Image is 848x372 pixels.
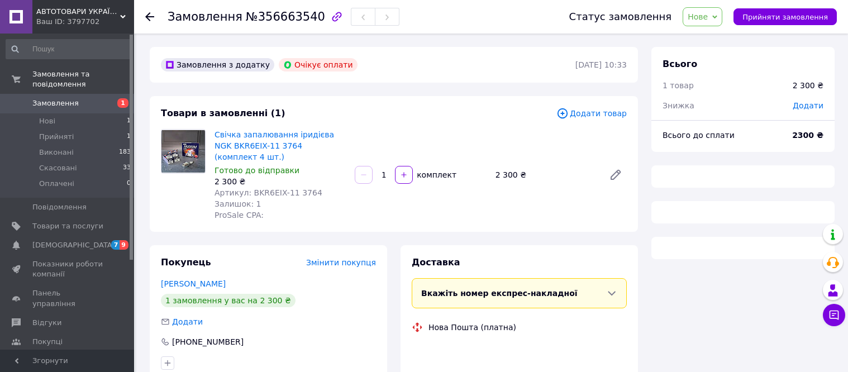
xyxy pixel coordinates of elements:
[119,147,131,158] span: 183
[663,59,697,69] span: Всього
[215,130,334,161] a: Свічка запалювання іридієва NGK BKR6EIX-11 3764 (комплект 4 шт.)
[145,11,154,22] div: Повернутися назад
[111,240,120,250] span: 7
[421,289,578,298] span: Вкажіть номер експрес-накладної
[39,163,77,173] span: Скасовані
[215,211,264,220] span: ProSale CPA:
[279,58,358,71] div: Очікує оплати
[168,10,242,23] span: Замовлення
[575,60,627,69] time: [DATE] 10:33
[215,188,322,197] span: Артикул: BKR6EIX-11 3764
[32,202,87,212] span: Повідомлення
[569,11,672,22] div: Статус замовлення
[426,322,519,333] div: Нова Пошта (платна)
[32,288,103,308] span: Панель управління
[663,131,735,140] span: Всього до сплати
[823,304,845,326] button: Чат з покупцем
[39,179,74,189] span: Оплачені
[246,10,325,23] span: №356663540
[215,166,299,175] span: Готово до відправки
[161,257,211,268] span: Покупець
[792,131,823,140] b: 2300 ₴
[127,179,131,189] span: 0
[412,257,460,268] span: Доставка
[215,176,346,187] div: 2 300 ₴
[161,279,226,288] a: [PERSON_NAME]
[161,294,296,307] div: 1 замовлення у вас на 2 300 ₴
[32,98,79,108] span: Замовлення
[491,167,600,183] div: 2 300 ₴
[604,164,627,186] a: Редагувати
[123,163,131,173] span: 33
[32,318,61,328] span: Відгуки
[32,337,63,347] span: Покупці
[120,240,128,250] span: 9
[172,317,203,326] span: Додати
[39,132,74,142] span: Прийняті
[161,58,274,71] div: Замовлення з додатку
[36,7,120,17] span: АВТОТОВАРИ УКРАЇНКА "7÷8"
[161,130,205,173] img: Свічка запалювання іридієва NGK BKR6EIX-11 3764 (комплект 4 шт.)
[742,13,828,21] span: Прийняти замовлення
[663,81,694,90] span: 1 товар
[161,108,285,118] span: Товари в замовленні (1)
[36,17,134,27] div: Ваш ID: 3797702
[32,259,103,279] span: Показники роботи компанії
[733,8,837,25] button: Прийняти замовлення
[127,116,131,126] span: 1
[171,336,245,347] div: [PHONE_NUMBER]
[6,39,132,59] input: Пошук
[688,12,708,21] span: Нове
[556,107,627,120] span: Додати товар
[32,240,115,250] span: [DEMOGRAPHIC_DATA]
[32,69,134,89] span: Замовлення та повідомлення
[32,221,103,231] span: Товари та послуги
[793,80,823,91] div: 2 300 ₴
[306,258,376,267] span: Змінити покупця
[215,199,261,208] span: Залишок: 1
[39,116,55,126] span: Нові
[117,98,128,108] span: 1
[414,169,458,180] div: комплект
[127,132,131,142] span: 1
[793,101,823,110] span: Додати
[39,147,74,158] span: Виконані
[663,101,694,110] span: Знижка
